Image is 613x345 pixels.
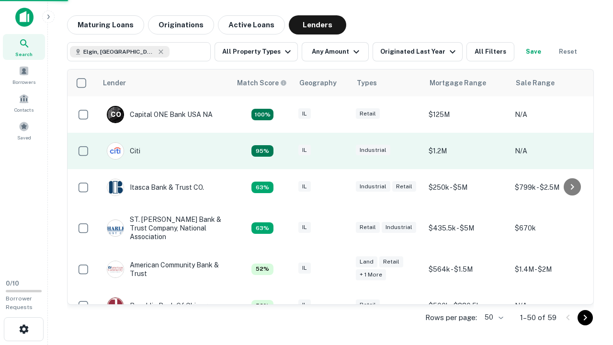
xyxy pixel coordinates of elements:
[299,77,337,89] div: Geography
[83,47,155,56] span: Elgin, [GEOGRAPHIC_DATA], [GEOGRAPHIC_DATA]
[107,261,222,278] div: American Community Bank & Trust
[237,78,285,88] h6: Match Score
[107,261,124,277] img: picture
[237,78,287,88] div: Capitalize uses an advanced AI algorithm to match your search with the best lender. The match sco...
[3,62,45,88] a: Borrowers
[6,295,33,310] span: Borrower Requests
[107,143,124,159] img: picture
[510,133,596,169] td: N/A
[298,222,311,233] div: IL
[15,8,34,27] img: capitalize-icon.png
[251,264,273,275] div: Capitalize uses an advanced AI algorithm to match your search with the best lender. The match sco...
[518,42,549,61] button: Save your search to get updates of matches that match your search criteria.
[466,42,514,61] button: All Filters
[15,50,33,58] span: Search
[3,90,45,115] a: Contacts
[294,69,351,96] th: Geography
[107,142,140,160] div: Citi
[356,299,380,310] div: Retail
[3,117,45,143] a: Saved
[3,34,45,60] a: Search
[251,182,273,193] div: Capitalize uses an advanced AI algorithm to match your search with the best lender. The match sco...
[373,42,463,61] button: Originated Last Year
[578,310,593,325] button: Go to next page
[298,181,311,192] div: IL
[510,69,596,96] th: Sale Range
[351,69,424,96] th: Types
[298,299,311,310] div: IL
[510,287,596,324] td: N/A
[298,263,311,274] div: IL
[111,110,121,120] p: C O
[516,77,555,89] div: Sale Range
[14,106,34,114] span: Contacts
[298,145,311,156] div: IL
[215,42,298,61] button: All Property Types
[251,109,273,120] div: Capitalize uses an advanced AI algorithm to match your search with the best lender. The match sco...
[6,280,19,287] span: 0 / 10
[356,256,377,267] div: Land
[424,287,510,324] td: $500k - $880.5k
[357,77,377,89] div: Types
[510,206,596,251] td: $670k
[510,96,596,133] td: N/A
[107,179,204,196] div: Itasca Bank & Trust CO.
[107,297,212,314] div: Republic Bank Of Chicago
[107,106,213,123] div: Capital ONE Bank USA NA
[251,145,273,157] div: Capitalize uses an advanced AI algorithm to match your search with the best lender. The match sco...
[430,77,486,89] div: Mortgage Range
[553,42,583,61] button: Reset
[356,108,380,119] div: Retail
[12,78,35,86] span: Borrowers
[218,15,285,34] button: Active Loans
[510,251,596,287] td: $1.4M - $2M
[148,15,214,34] button: Originations
[424,96,510,133] td: $125M
[107,179,124,195] img: picture
[565,268,613,314] iframe: Chat Widget
[251,300,273,311] div: Capitalize uses an advanced AI algorithm to match your search with the best lender. The match sco...
[392,181,416,192] div: Retail
[67,15,144,34] button: Maturing Loans
[424,69,510,96] th: Mortgage Range
[356,181,390,192] div: Industrial
[481,310,505,324] div: 50
[379,256,403,267] div: Retail
[424,251,510,287] td: $564k - $1.5M
[107,298,124,314] img: picture
[17,134,31,141] span: Saved
[382,222,416,233] div: Industrial
[356,222,380,233] div: Retail
[107,215,222,241] div: ST. [PERSON_NAME] Bank & Trust Company, National Association
[424,169,510,206] td: $250k - $5M
[107,220,124,236] img: picture
[289,15,346,34] button: Lenders
[302,42,369,61] button: Any Amount
[520,312,556,323] p: 1–50 of 59
[380,46,458,57] div: Originated Last Year
[97,69,231,96] th: Lender
[103,77,126,89] div: Lender
[298,108,311,119] div: IL
[424,206,510,251] td: $435.5k - $5M
[424,133,510,169] td: $1.2M
[356,145,390,156] div: Industrial
[356,269,386,280] div: + 1 more
[425,312,477,323] p: Rows per page:
[251,222,273,234] div: Capitalize uses an advanced AI algorithm to match your search with the best lender. The match sco...
[231,69,294,96] th: Capitalize uses an advanced AI algorithm to match your search with the best lender. The match sco...
[510,169,596,206] td: $799k - $2.5M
